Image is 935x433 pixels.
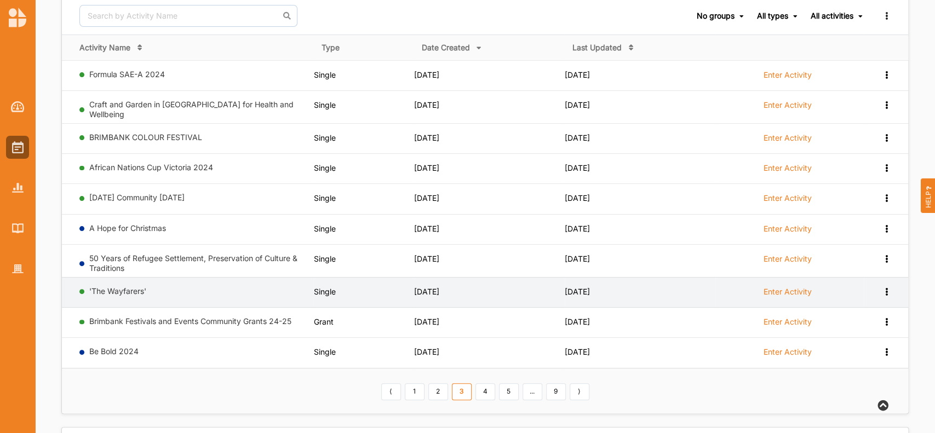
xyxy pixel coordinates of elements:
span: [DATE] [414,100,439,109]
span: [DATE] [565,287,590,296]
a: Organisation [6,257,29,280]
span: [DATE] [565,254,590,263]
a: Enter Activity [764,163,812,179]
img: logo [9,8,26,27]
span: [DATE] [565,133,590,142]
label: Enter Activity [764,193,812,203]
label: Enter Activity [764,224,812,234]
label: Enter Activity [764,347,812,357]
label: Enter Activity [764,70,812,80]
img: Activities [12,141,24,153]
a: 3 [452,383,472,401]
a: Enter Activity [764,132,812,149]
a: A Hope for Christmas [89,223,166,233]
a: Enter Activity [764,70,812,86]
a: Library [6,217,29,240]
span: [DATE] [414,163,439,172]
a: Formula SAE-A 2024 [89,70,165,79]
span: Single [314,163,336,172]
span: [DATE] [565,70,590,79]
a: BRIMBANK COLOUR FESTIVAL [89,132,202,142]
span: [DATE] [565,100,590,109]
a: Enter Activity [764,223,812,240]
label: Enter Activity [764,254,812,264]
a: Enter Activity [764,253,812,270]
a: 'The Wayfarers' [89,286,146,296]
label: Enter Activity [764,287,812,297]
span: [DATE] [414,70,439,79]
div: No groups [697,11,735,21]
span: [DATE] [565,224,590,233]
span: Single [314,133,336,142]
a: Be Bold 2024 [89,347,139,356]
label: Enter Activity [764,133,812,143]
span: [DATE] [414,347,439,356]
a: Brimbank Festivals and Events Community Grants 24-25 [89,316,291,326]
th: Type [314,34,414,60]
span: Single [314,254,336,263]
div: All activities [811,11,853,21]
span: Single [314,224,336,233]
a: Next item [570,383,589,401]
div: All types [757,11,788,21]
a: Previous item [381,383,401,401]
span: [DATE] [414,224,439,233]
a: 9 [546,383,566,401]
a: Reports [6,176,29,199]
a: 5 [499,383,519,401]
label: Enter Activity [764,100,812,110]
span: Single [314,70,336,79]
label: Enter Activity [764,317,812,327]
span: Single [314,100,336,109]
span: [DATE] [414,317,439,326]
a: Dashboard [6,95,29,118]
span: [DATE] [414,133,439,142]
span: [DATE] [565,347,590,356]
a: Enter Activity [764,347,812,363]
span: [DATE] [565,193,590,203]
a: Enter Activity [764,286,812,303]
a: African Nations Cup Victoria 2024 [89,163,213,172]
label: Enter Activity [764,163,812,173]
div: Last Updated [572,43,622,53]
div: Activity Name [79,43,130,53]
a: Enter Activity [764,100,812,116]
img: Library [12,223,24,233]
img: Reports [12,183,24,192]
a: Enter Activity [764,193,812,209]
div: Pagination Navigation [379,382,591,400]
a: 50 Years of Refugee Settlement, Preservation of Culture & Traditions [89,253,297,273]
span: Single [314,287,336,296]
div: Date Created [422,43,470,53]
a: ... [523,383,542,401]
span: [DATE] [414,254,439,263]
span: Grant [314,317,334,326]
a: [DATE] Community [DATE] [89,193,185,202]
a: 2 [428,383,448,401]
span: [DATE] [414,287,439,296]
a: Craft and Garden in [GEOGRAPHIC_DATA] for Health and Wellbeing [89,100,294,119]
a: Activities [6,136,29,159]
span: Single [314,193,336,203]
img: Organisation [12,264,24,274]
span: [DATE] [565,317,590,326]
span: [DATE] [414,193,439,203]
a: 4 [475,383,495,401]
a: 1 [405,383,425,401]
a: Enter Activity [764,316,812,333]
input: Search by Activity Name [79,5,297,27]
span: Single [314,347,336,356]
span: [DATE] [565,163,590,172]
img: Dashboard [11,101,25,112]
